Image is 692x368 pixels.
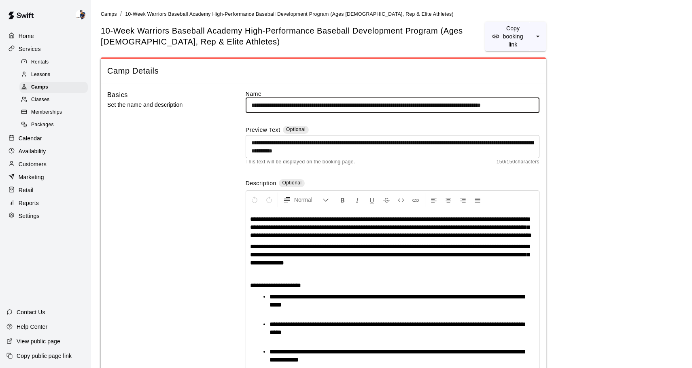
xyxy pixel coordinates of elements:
[19,56,91,68] a: Rentals
[31,108,62,116] span: Memberships
[380,192,393,207] button: Format Strikethrough
[17,323,47,331] p: Help Center
[19,186,34,194] p: Retail
[394,192,408,207] button: Insert Code
[6,210,85,222] a: Settings
[456,192,470,207] button: Right Align
[6,43,85,55] a: Services
[427,192,441,207] button: Left Align
[19,134,42,142] p: Calendar
[248,192,261,207] button: Undo
[19,94,91,106] a: Classes
[19,57,88,68] div: Rentals
[19,173,44,181] p: Marketing
[6,184,85,196] a: Retail
[350,192,364,207] button: Format Italics
[409,192,422,207] button: Insert Link
[19,32,34,40] p: Home
[125,11,453,17] span: 10-Week Warriors Baseball Academy High-Performance Baseball Development Program (Ages [DEMOGRAPHI...
[19,81,91,94] a: Camps
[19,212,40,220] p: Settings
[19,94,88,106] div: Classes
[120,10,122,18] li: /
[442,192,455,207] button: Center Align
[19,147,46,155] p: Availability
[31,121,54,129] span: Packages
[365,192,379,207] button: Format Underline
[485,22,546,51] div: split button
[74,6,91,23] div: Phillip Jankulovski
[246,90,539,98] label: Name
[294,196,323,204] span: Normal
[246,126,280,135] label: Preview Text
[101,10,682,19] nav: breadcrumb
[19,45,41,53] p: Services
[19,68,91,81] a: Lessons
[19,107,88,118] div: Memberships
[471,192,484,207] button: Justify Align
[6,158,85,170] a: Customers
[6,30,85,42] a: Home
[6,197,85,209] a: Reports
[282,180,301,186] span: Optional
[497,158,539,166] span: 150 / 150 characters
[107,66,539,76] span: Camp Details
[107,90,128,100] h6: Basics
[19,199,39,207] p: Reports
[6,171,85,183] a: Marketing
[17,352,72,360] p: Copy public page link
[19,160,47,168] p: Customers
[101,11,117,17] a: Camps
[246,158,355,166] span: This text will be displayed on the booking page.
[19,82,88,93] div: Camps
[107,100,220,110] p: Set the name and description
[19,119,88,131] div: Packages
[262,192,276,207] button: Redo
[76,10,85,19] img: Phillip Jankulovski
[246,179,276,188] label: Description
[101,25,485,47] h5: 10-Week Warriors Baseball Academy High-Performance Baseball Development Program (Ages [DEMOGRAPHI...
[17,308,45,316] p: Contact Us
[280,192,332,207] button: Formatting Options
[286,127,306,132] span: Optional
[503,24,523,49] p: Copy booking link
[530,22,546,51] button: select merge strategy
[336,192,350,207] button: Format Bold
[19,69,88,80] div: Lessons
[31,58,49,66] span: Rentals
[17,337,60,345] p: View public page
[31,83,48,91] span: Camps
[31,71,51,79] span: Lessons
[6,145,85,157] a: Availability
[19,119,91,131] a: Packages
[19,106,91,119] a: Memberships
[485,22,530,51] button: Copy booking link
[31,96,49,104] span: Classes
[6,132,85,144] a: Calendar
